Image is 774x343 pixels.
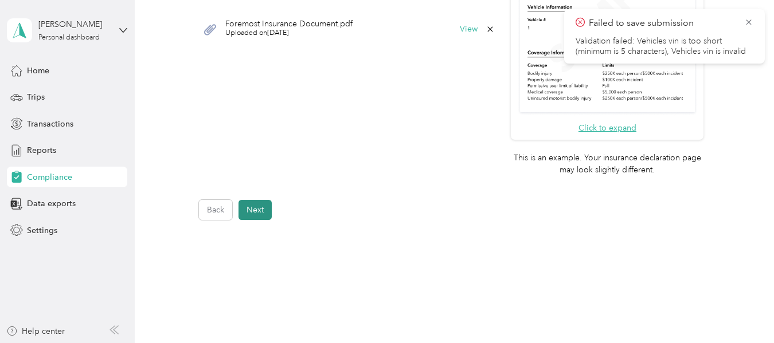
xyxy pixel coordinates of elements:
[578,122,636,134] button: Click to expand
[27,118,73,130] span: Transactions
[27,198,76,210] span: Data exports
[38,34,100,41] div: Personal dashboard
[27,224,57,236] span: Settings
[27,91,45,103] span: Trips
[576,36,753,57] li: Validation failed: Vehicles vin is too short (minimum is 5 characters), Vehicles vin is invalid
[511,152,703,176] p: This is an example. Your insurance declaration page may look slightly different.
[710,279,774,343] iframe: Everlance-gr Chat Button Frame
[6,325,65,337] button: Help center
[27,65,49,77] span: Home
[225,28,353,38] span: Uploaded on [DATE]
[27,144,56,156] span: Reports
[27,171,72,183] span: Compliance
[239,200,272,220] button: Next
[460,25,478,33] button: View
[199,200,232,220] button: Back
[38,18,110,30] div: [PERSON_NAME]
[589,16,736,30] p: Failed to save submission
[225,20,353,28] span: Foremost Insurance Document.pdf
